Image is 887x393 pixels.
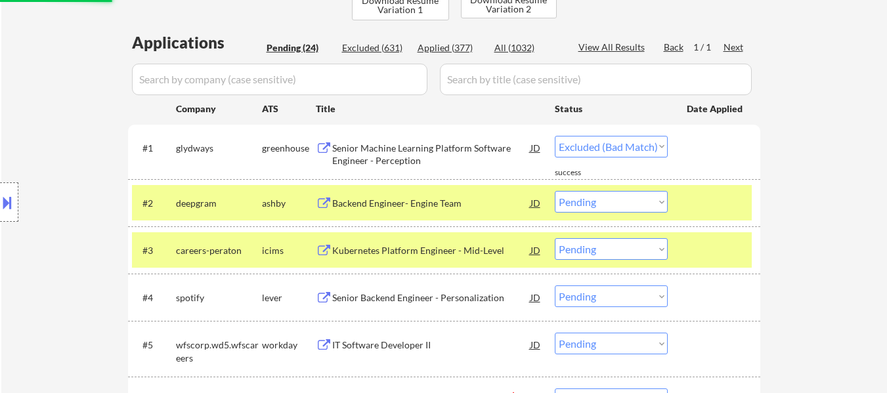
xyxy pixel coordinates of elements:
[262,339,316,352] div: workday
[529,136,542,159] div: JD
[555,167,607,178] div: success
[262,291,316,304] div: lever
[262,142,316,155] div: greenhouse
[724,41,745,54] div: Next
[529,285,542,309] div: JD
[332,142,530,167] div: Senior Machine Learning Platform Software Engineer - Perception
[332,197,530,210] div: Backend Engineer- Engine Team
[262,102,316,115] div: ATS
[332,291,530,304] div: Senior Backend Engineer - Personalization
[332,339,530,352] div: IT Software Developer II
[262,197,316,210] div: ashby
[529,333,542,356] div: JD
[418,41,483,54] div: Applied (377)
[664,41,685,54] div: Back
[267,41,332,54] div: Pending (24)
[494,41,560,54] div: All (1032)
[176,339,262,364] div: wfscorp.wd5.wfscareers
[342,41,408,54] div: Excluded (631)
[132,64,427,95] input: Search by company (case sensitive)
[578,41,649,54] div: View All Results
[132,35,262,51] div: Applications
[142,339,165,352] div: #5
[332,244,530,257] div: Kubernetes Platform Engineer - Mid-Level
[529,238,542,262] div: JD
[693,41,724,54] div: 1 / 1
[316,102,542,115] div: Title
[687,102,745,115] div: Date Applied
[529,191,542,215] div: JD
[262,244,316,257] div: icims
[440,64,752,95] input: Search by title (case sensitive)
[555,96,668,120] div: Status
